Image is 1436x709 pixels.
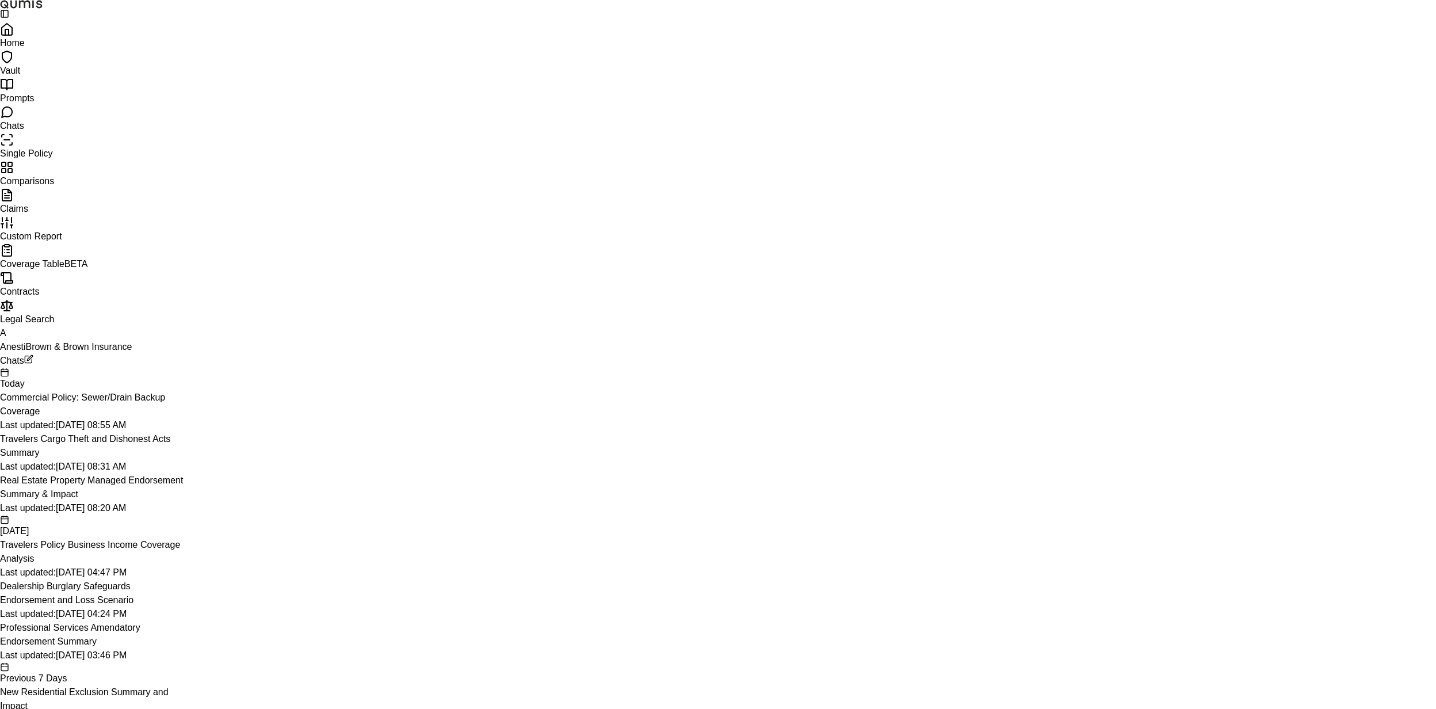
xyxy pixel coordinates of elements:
[25,342,132,352] span: Brown & Brown Insurance
[24,354,33,364] button: New Chat
[56,462,126,471] span: [DATE] 08:31 AM
[56,420,126,430] span: [DATE] 08:55 AM
[56,650,127,660] span: [DATE] 03:46 PM
[56,609,127,619] span: [DATE] 04:24 PM
[56,503,126,513] span: [DATE] 08:20 AM
[56,567,127,577] span: [DATE] 04:47 PM
[64,259,88,269] span: BETA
